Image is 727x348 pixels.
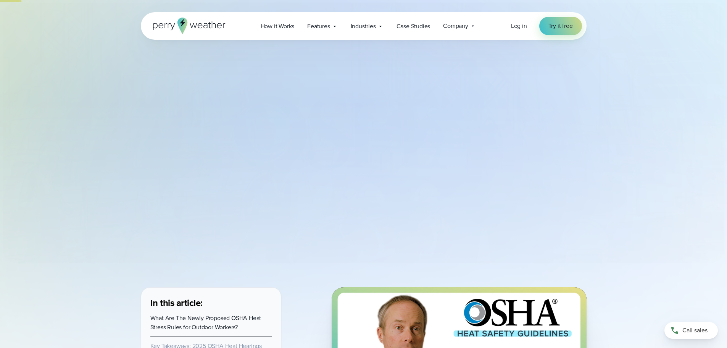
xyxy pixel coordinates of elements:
span: Industries [351,22,376,31]
span: Try it free [548,21,573,31]
span: Case Studies [397,22,430,31]
a: Case Studies [390,18,437,34]
span: How it Works [261,22,295,31]
h3: In this article: [150,297,272,309]
a: Try it free [539,17,582,35]
span: Call sales [682,326,708,335]
a: What Are The Newly Proposed OSHA Heat Stress Rules for Outdoor Workers? [150,314,261,332]
span: Company [443,21,468,31]
span: Log in [511,21,527,30]
a: Log in [511,21,527,31]
a: Call sales [664,322,718,339]
a: How it Works [254,18,301,34]
span: Features [307,22,330,31]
